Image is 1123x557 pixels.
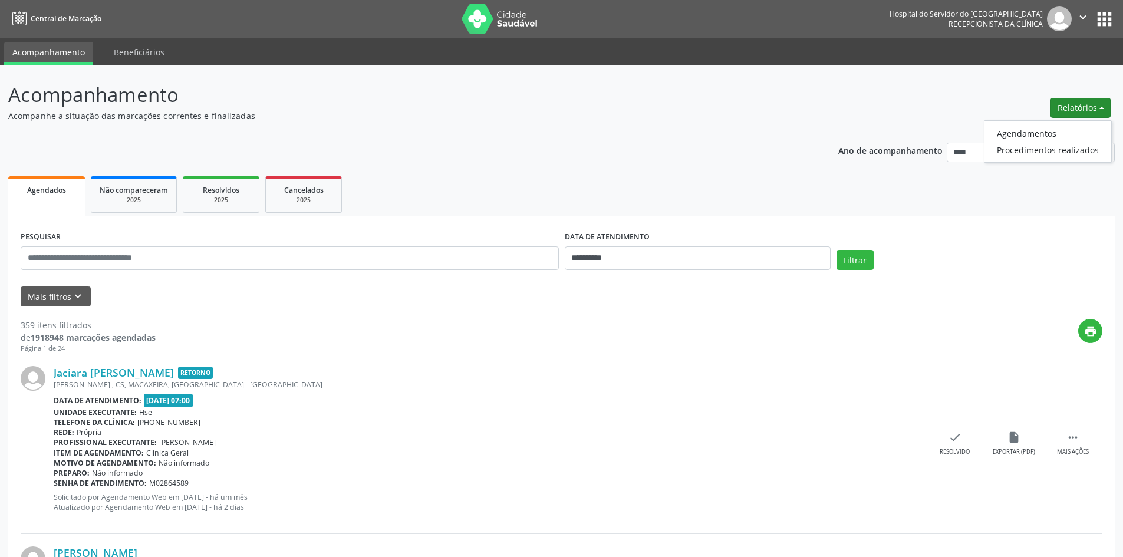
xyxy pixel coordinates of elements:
[21,319,156,331] div: 359 itens filtrados
[77,427,101,437] span: Própria
[949,431,961,444] i: check
[149,478,189,488] span: M02864589
[54,492,926,512] p: Solicitado por Agendamento Web em [DATE] - há um mês Atualizado por Agendamento Web em [DATE] - h...
[31,332,156,343] strong: 1918948 marcações agendadas
[137,417,200,427] span: [PHONE_NUMBER]
[21,331,156,344] div: de
[21,366,45,391] img: img
[1078,319,1102,343] button: print
[54,468,90,478] b: Preparo:
[565,228,650,246] label: DATA DE ATENDIMENTO
[100,196,168,205] div: 2025
[8,80,783,110] p: Acompanhamento
[54,458,156,468] b: Motivo de agendamento:
[984,141,1111,158] a: Procedimentos realizados
[92,468,143,478] span: Não informado
[54,427,74,437] b: Rede:
[106,42,173,62] a: Beneficiários
[21,344,156,354] div: Página 1 de 24
[984,125,1111,141] a: Agendamentos
[1084,325,1097,338] i: print
[837,250,874,270] button: Filtrar
[192,196,251,205] div: 2025
[100,185,168,195] span: Não compareceram
[31,14,101,24] span: Central de Marcação
[54,417,135,427] b: Telefone da clínica:
[1076,11,1089,24] i: 
[284,185,324,195] span: Cancelados
[1072,6,1094,31] button: 
[8,110,783,122] p: Acompanhe a situação das marcações correntes e finalizadas
[54,448,144,458] b: Item de agendamento:
[146,448,189,458] span: Clinica Geral
[890,9,1043,19] div: Hospital do Servidor do [GEOGRAPHIC_DATA]
[21,228,61,246] label: PESQUISAR
[159,458,209,468] span: Não informado
[139,407,152,417] span: Hse
[1094,9,1115,29] button: apps
[144,394,193,407] span: [DATE] 07:00
[993,448,1035,456] div: Exportar (PDF)
[1066,431,1079,444] i: 
[940,448,970,456] div: Resolvido
[54,478,147,488] b: Senha de atendimento:
[949,19,1043,29] span: Recepcionista da clínica
[21,286,91,307] button: Mais filtroskeyboard_arrow_down
[984,120,1112,163] ul: Relatórios
[54,366,174,379] a: Jaciara [PERSON_NAME]
[8,9,101,28] a: Central de Marcação
[27,185,66,195] span: Agendados
[274,196,333,205] div: 2025
[54,407,137,417] b: Unidade executante:
[71,290,84,303] i: keyboard_arrow_down
[1050,98,1111,118] button: Relatórios
[54,380,926,390] div: [PERSON_NAME] , CS, MACAXEIRA, [GEOGRAPHIC_DATA] - [GEOGRAPHIC_DATA]
[54,437,157,447] b: Profissional executante:
[1047,6,1072,31] img: img
[1007,431,1020,444] i: insert_drive_file
[1057,448,1089,456] div: Mais ações
[4,42,93,65] a: Acompanhamento
[838,143,943,157] p: Ano de acompanhamento
[178,367,213,379] span: Retorno
[159,437,216,447] span: [PERSON_NAME]
[54,395,141,406] b: Data de atendimento:
[203,185,239,195] span: Resolvidos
